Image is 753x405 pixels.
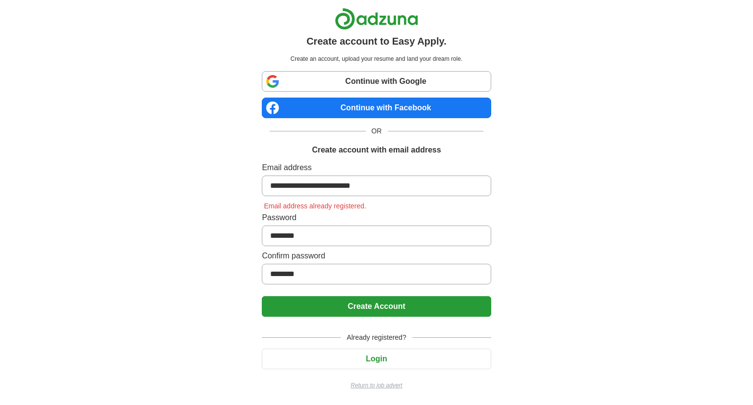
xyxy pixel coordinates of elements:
span: Already registered? [341,332,412,343]
a: Continue with Facebook [262,98,491,118]
a: Return to job advert [262,381,491,390]
label: Confirm password [262,250,491,262]
a: Login [262,354,491,363]
span: Email address already registered. [262,202,368,210]
h1: Create account with email address [312,144,441,156]
label: Password [262,212,491,224]
span: OR [366,126,388,136]
label: Email address [262,162,491,174]
a: Continue with Google [262,71,491,92]
h1: Create account to Easy Apply. [306,34,447,49]
img: Adzuna logo [335,8,418,30]
button: Login [262,349,491,369]
button: Create Account [262,296,491,317]
p: Create an account, upload your resume and land your dream role. [264,54,489,63]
